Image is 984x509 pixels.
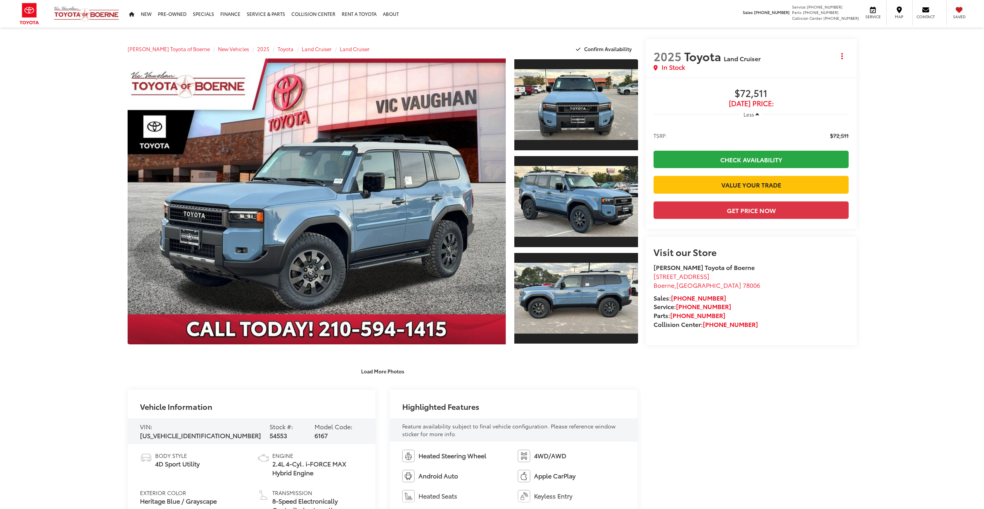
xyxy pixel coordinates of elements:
[662,63,685,72] span: In Stock
[518,470,530,482] img: Apple CarPlay
[740,107,763,121] button: Less
[518,490,530,502] img: Keyless Entry
[803,9,839,15] span: [PHONE_NUMBER]
[315,431,328,440] span: 6167
[270,422,293,431] span: Stock #:
[654,302,731,311] strong: Service:
[823,15,859,21] span: [PHONE_NUMBER]
[402,450,415,462] img: Heated Steering Wheel
[830,132,849,139] span: $72,511
[743,9,753,15] span: Sales
[654,132,667,139] span: TSRP:
[218,45,249,52] a: New Vehicles
[584,45,632,52] span: Confirm Availability
[792,4,806,10] span: Service
[654,151,849,168] a: Check Availability
[155,459,200,468] span: 4D Sport Utility
[654,100,849,107] span: [DATE] Price:
[792,9,802,15] span: Parts
[514,155,638,248] a: Expand Photo 2
[864,14,882,19] span: Service
[654,247,849,257] h2: Visit our Store
[654,280,674,289] span: Boerne
[835,49,849,63] button: Actions
[270,431,287,440] span: 54553
[743,280,760,289] span: 78006
[654,48,681,64] span: 2025
[951,14,968,19] span: Saved
[534,451,566,460] span: 4WD/AWD
[356,364,410,378] button: Load More Photos
[654,311,725,320] strong: Parts:
[676,302,731,311] a: [PHONE_NUMBER]
[402,402,479,411] h2: Highlighted Features
[654,272,760,289] a: [STREET_ADDRESS] Boerne,[GEOGRAPHIC_DATA] 78006
[654,272,709,280] span: [STREET_ADDRESS]
[917,14,935,19] span: Contact
[841,53,843,59] span: dropdown dots
[572,42,638,56] button: Confirm Availability
[402,470,415,482] img: Android Auto
[402,490,415,502] img: Heated Seats
[402,422,616,438] span: Feature availability subject to final vehicle configuration. Please reference window sticker for ...
[272,489,363,497] span: Transmission
[654,293,726,302] strong: Sales:
[676,280,741,289] span: [GEOGRAPHIC_DATA]
[140,431,261,440] span: [US_VEHICLE_IDENTIFICATION_NUMBER]
[140,422,152,431] span: VIN:
[807,4,842,10] span: [PHONE_NUMBER]
[534,471,576,480] span: Apple CarPlay
[518,450,530,462] img: 4WD/AWD
[703,320,758,328] a: [PHONE_NUMBER]
[654,201,849,219] button: Get Price Now
[670,311,725,320] a: [PHONE_NUMBER]
[754,9,790,15] span: [PHONE_NUMBER]
[278,45,294,52] a: Toyota
[128,45,210,52] a: [PERSON_NAME] Toyota of Boerne
[513,166,639,237] img: 2025 Toyota Land Cruiser Land Cruiser
[155,452,200,459] span: Body Style
[140,497,217,506] span: Heritage Blue / Grayscape
[792,15,822,21] span: Collision Center
[340,45,370,52] a: Land Cruiser
[513,69,639,140] img: 2025 Toyota Land Cruiser Land Cruiser
[654,263,755,272] strong: [PERSON_NAME] Toyota of Boerne
[891,14,908,19] span: Map
[128,58,506,344] a: Expand Photo 0
[684,48,724,64] span: Toyota
[54,6,119,22] img: Vic Vaughan Toyota of Boerne
[302,45,332,52] a: Land Cruiser
[654,88,849,100] span: $72,511
[671,293,726,302] a: [PHONE_NUMBER]
[654,176,849,193] a: Value Your Trade
[514,58,638,151] a: Expand Photo 1
[744,111,754,118] span: Less
[654,280,760,289] span: ,
[419,451,486,460] span: Heated Steering Wheel
[724,54,761,63] span: Land Cruiser
[257,45,270,52] a: 2025
[124,57,510,346] img: 2025 Toyota Land Cruiser Land Cruiser
[513,263,639,334] img: 2025 Toyota Land Cruiser Land Cruiser
[514,252,638,345] a: Expand Photo 3
[272,459,363,477] span: 2.4L 4-Cyl. i-FORCE MAX Hybrid Engine
[140,402,212,411] h2: Vehicle Information
[272,452,363,459] span: Engine
[140,489,217,497] span: Exterior Color
[419,471,458,480] span: Android Auto
[654,320,758,328] strong: Collision Center:
[315,422,353,431] span: Model Code:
